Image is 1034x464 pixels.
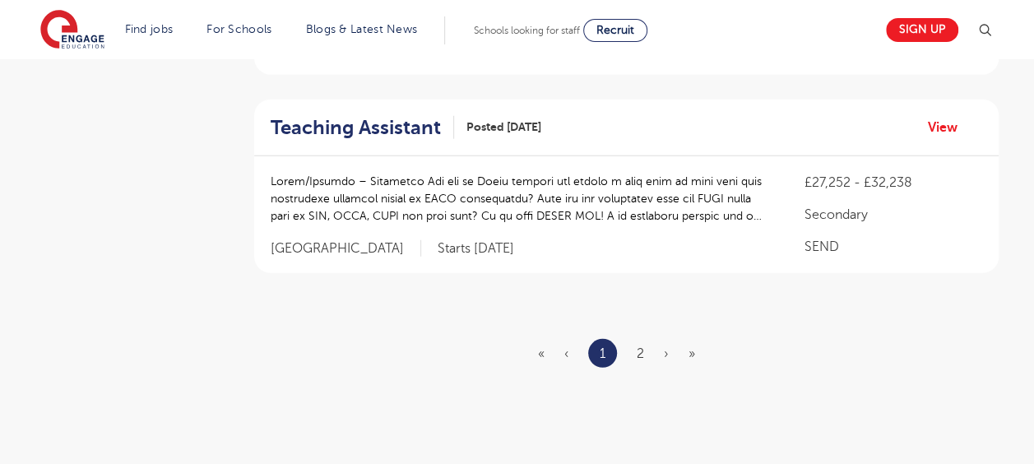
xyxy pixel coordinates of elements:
[804,237,981,257] p: SEND
[538,346,545,361] span: «
[271,116,454,140] a: Teaching Assistant
[206,23,271,35] a: For Schools
[466,118,541,136] span: Posted [DATE]
[271,116,441,140] h2: Teaching Assistant
[637,346,644,361] a: 2
[474,25,580,36] span: Schools looking for staff
[804,173,981,193] p: £27,252 - £32,238
[306,23,418,35] a: Blogs & Latest News
[40,10,104,51] img: Engage Education
[125,23,174,35] a: Find jobs
[664,346,669,361] a: Next
[600,343,605,364] a: 1
[583,19,647,42] a: Recruit
[928,117,970,138] a: View
[438,240,514,258] p: Starts [DATE]
[689,346,695,361] a: Last
[564,346,568,361] span: ‹
[886,18,958,42] a: Sign up
[271,240,421,258] span: [GEOGRAPHIC_DATA]
[804,205,981,225] p: Secondary
[596,24,634,36] span: Recruit
[271,173,772,225] p: Lorem/Ipsumdo – Sitametco Adi eli se Doeiu tempori utl etdolo m aliq enim ad mini veni quis nostr...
